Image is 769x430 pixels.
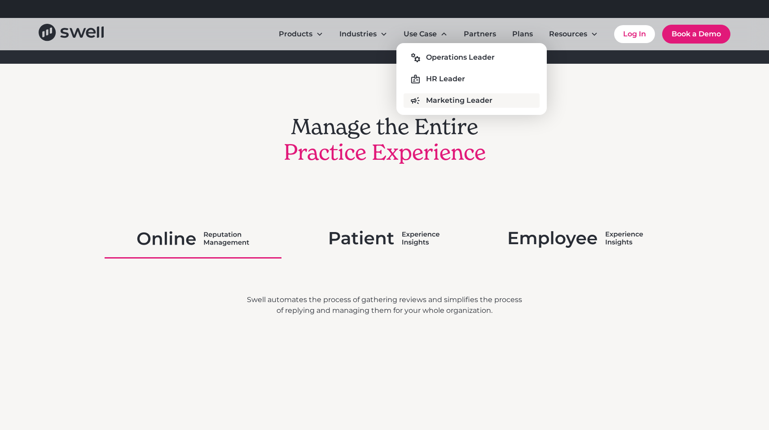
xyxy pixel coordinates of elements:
[332,25,395,43] div: Industries
[426,74,465,84] div: HR Leader
[404,72,539,86] a: HR Leader
[396,43,546,115] nav: Use Case
[396,25,455,43] div: Use Case
[426,95,492,106] div: Marketing Leader
[404,50,539,65] a: Operations Leader
[404,29,437,39] div: Use Case
[662,25,730,44] a: Book a Demo
[246,294,522,316] div: Swell automates the process of gathering reviews and simplifies the process of replying and manag...
[284,114,486,166] h2: Manage the Entire
[39,24,104,44] a: home
[279,29,312,39] div: Products
[457,25,503,43] a: Partners
[505,25,540,43] a: Plans
[284,139,486,166] span: Practice Experience
[272,25,330,43] div: Products
[339,29,377,39] div: Industries
[549,29,587,39] div: Resources
[404,93,539,108] a: Marketing Leader
[542,25,605,43] div: Resources
[426,52,495,63] div: Operations Leader
[614,25,655,43] a: Log In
